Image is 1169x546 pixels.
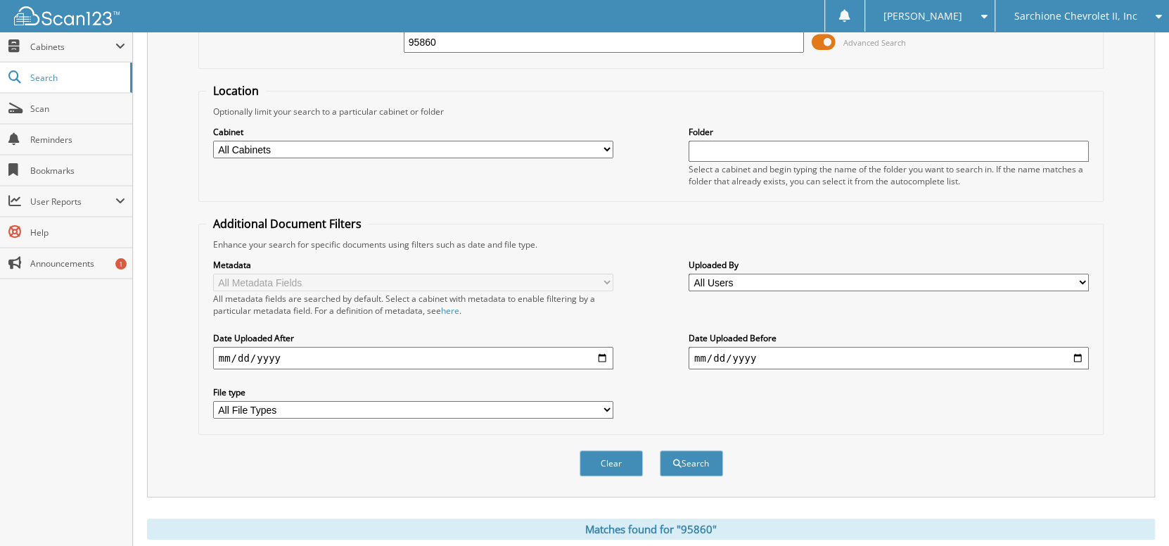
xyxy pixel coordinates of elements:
[213,332,614,344] label: Date Uploaded After
[689,126,1090,138] label: Folder
[30,258,125,269] span: Announcements
[14,6,120,25] img: scan123-logo-white.svg
[689,259,1090,271] label: Uploaded By
[30,196,115,208] span: User Reports
[213,386,614,398] label: File type
[206,106,1097,118] div: Optionally limit your search to a particular cabinet or folder
[689,163,1090,187] div: Select a cabinet and begin typing the name of the folder you want to search in. If the name match...
[213,259,614,271] label: Metadata
[660,450,723,476] button: Search
[30,103,125,115] span: Scan
[1014,12,1137,20] span: Sarchione Chevrolet II, Inc
[30,41,115,53] span: Cabinets
[206,239,1097,250] div: Enhance your search for specific documents using filters such as date and file type.
[689,347,1090,369] input: end
[30,134,125,146] span: Reminders
[30,165,125,177] span: Bookmarks
[213,347,614,369] input: start
[441,305,459,317] a: here
[30,72,123,84] span: Search
[115,258,127,269] div: 1
[147,519,1155,540] div: Matches found for "95860"
[213,126,614,138] label: Cabinet
[213,293,614,317] div: All metadata fields are searched by default. Select a cabinet with metadata to enable filtering b...
[580,450,643,476] button: Clear
[689,332,1090,344] label: Date Uploaded Before
[883,12,962,20] span: [PERSON_NAME]
[843,37,905,48] span: Advanced Search
[30,227,125,239] span: Help
[206,83,266,99] legend: Location
[206,216,369,231] legend: Additional Document Filters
